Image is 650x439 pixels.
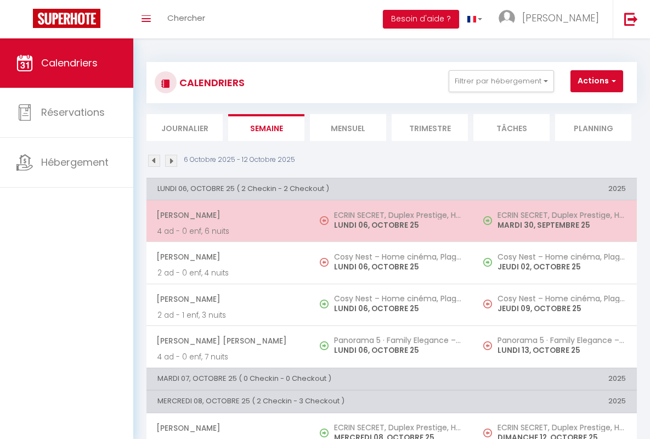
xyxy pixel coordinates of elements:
h5: ECRIN SECRET, Duplex Prestige, Hypercentre, Parking [498,423,626,432]
span: Chercher [167,12,205,24]
li: Trimestre [392,114,468,141]
li: Journalier [146,114,223,141]
img: NO IMAGE [483,341,492,350]
h5: Cosy Nest – Home cinéma, Plage, [GEOGRAPHIC_DATA], [GEOGRAPHIC_DATA] [334,294,462,303]
p: 2 ad - 0 enf, 4 nuits [157,267,299,279]
th: LUNDI 06, OCTOBRE 25 ( 2 Checkin - 2 Checkout ) [146,178,473,200]
button: Filtrer par hébergement [449,70,554,92]
p: 6 Octobre 2025 - 12 Octobre 2025 [184,155,295,165]
span: [PERSON_NAME] [156,289,299,309]
li: Tâches [473,114,550,141]
p: 4 ad - 0 enf, 7 nuits [157,351,299,363]
h5: ECRIN SECRET, Duplex Prestige, Hypercentre, Parking [334,211,462,219]
p: LUNDI 06, OCTOBRE 25 [334,219,462,231]
img: NO IMAGE [320,258,329,267]
span: [PERSON_NAME] [PERSON_NAME] [156,330,299,351]
span: Hébergement [41,155,109,169]
p: LUNDI 06, OCTOBRE 25 [334,303,462,314]
p: 2 ad - 1 enf, 3 nuits [157,309,299,321]
h5: Panorama 5 · Family Elegance – Luxury, Pool, Comfort, AC, WIFI [498,336,626,345]
p: 4 ad - 0 enf, 6 nuits [157,226,299,237]
li: Planning [555,114,631,141]
button: Actions [570,70,623,92]
img: NO IMAGE [483,258,492,267]
h5: Cosy Nest – Home cinéma, Plage, [GEOGRAPHIC_DATA], [GEOGRAPHIC_DATA] [498,252,626,261]
li: Mensuel [310,114,386,141]
img: NO IMAGE [483,300,492,308]
p: LUNDI 06, OCTOBRE 25 [334,345,462,356]
span: [PERSON_NAME] [522,11,599,25]
p: LUNDI 13, OCTOBRE 25 [498,345,626,356]
span: [PERSON_NAME] [156,246,299,267]
p: JEUDI 09, OCTOBRE 25 [498,303,626,314]
h5: Cosy Nest – Home cinéma, Plage, [GEOGRAPHIC_DATA], [GEOGRAPHIC_DATA] [334,252,462,261]
th: MARDI 07, OCTOBRE 25 ( 0 Checkin - 0 Checkout ) [146,368,473,390]
h5: Panorama 5 · Family Elegance – Luxury, Pool, Comfort, AC, WIFI [334,336,462,345]
li: Semaine [228,114,304,141]
img: NO IMAGE [483,429,492,437]
img: logout [624,12,638,26]
img: Super Booking [33,9,100,28]
th: 2025 [473,368,637,390]
h5: ECRIN SECRET, Duplex Prestige, Hypercentre, Parking [334,423,462,432]
h5: ECRIN SECRET, Duplex Prestige, Hypercentre, Parking [498,211,626,219]
span: [PERSON_NAME] [156,418,299,438]
span: Réservations [41,105,105,119]
img: NO IMAGE [320,216,329,225]
span: [PERSON_NAME] [156,205,299,226]
span: Calendriers [41,56,98,70]
h3: CALENDRIERS [177,70,245,95]
p: LUNDI 06, OCTOBRE 25 [334,261,462,273]
p: JEUDI 02, OCTOBRE 25 [498,261,626,273]
th: MERCREDI 08, OCTOBRE 25 ( 2 Checkin - 3 Checkout ) [146,391,473,413]
p: MARDI 30, SEPTEMBRE 25 [498,219,626,231]
button: Besoin d'aide ? [383,10,459,29]
img: NO IMAGE [483,216,492,225]
img: ... [499,10,515,26]
th: 2025 [473,391,637,413]
h5: Cosy Nest – Home cinéma, Plage, [GEOGRAPHIC_DATA], [GEOGRAPHIC_DATA] [498,294,626,303]
th: 2025 [473,178,637,200]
